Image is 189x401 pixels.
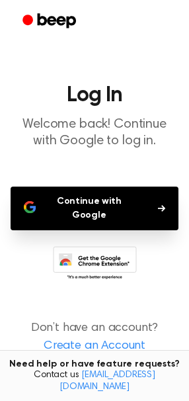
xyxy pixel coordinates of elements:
button: Continue with Google [11,187,178,230]
a: Beep [13,9,88,34]
p: Welcome back! Continue with Google to log in. [11,116,178,150]
span: Contact us [8,370,181,393]
a: [EMAIL_ADDRESS][DOMAIN_NAME] [59,371,155,392]
a: Create an Account [13,337,176,355]
p: Don’t have an account? [11,320,178,355]
h1: Log In [11,85,178,106]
